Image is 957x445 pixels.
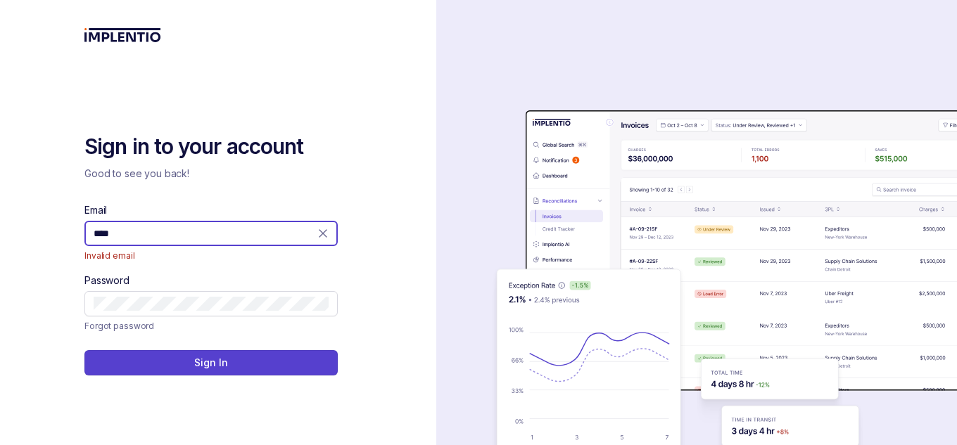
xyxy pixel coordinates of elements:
label: Email [84,203,107,217]
span: Invalid email [84,249,134,263]
p: Forgot password [84,319,154,333]
button: Sign In [84,350,338,375]
img: logo [84,28,161,42]
a: Link Forgot password [84,319,154,333]
p: Good to see you back! [84,167,338,181]
h2: Sign in to your account [84,133,338,161]
label: Password [84,273,129,288]
p: Sign In [194,356,227,370]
